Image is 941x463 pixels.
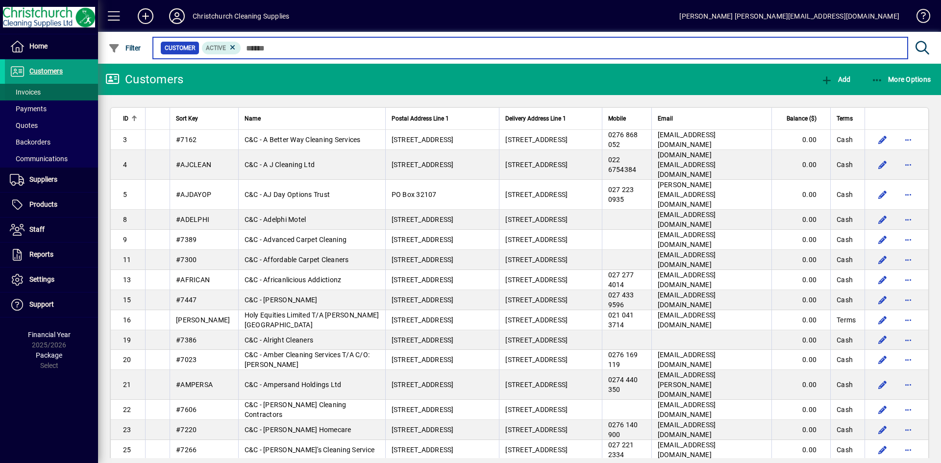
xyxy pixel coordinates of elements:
span: Cash [837,135,853,145]
span: [EMAIL_ADDRESS][DOMAIN_NAME] [658,311,716,329]
span: Mobile [608,113,626,124]
button: More options [900,352,916,367]
span: #7220 [176,426,197,434]
span: C&C - AJ Day Options Trust [245,191,330,198]
span: Products [29,200,57,208]
td: 0.00 [771,370,830,400]
span: [STREET_ADDRESS] [505,216,568,223]
button: Edit [875,232,891,247]
td: 0.00 [771,210,830,230]
span: 027 433 9596 [608,291,634,309]
td: 0.00 [771,330,830,350]
span: Payments [10,105,47,113]
span: Reports [29,250,53,258]
span: [DOMAIN_NAME][EMAIL_ADDRESS][DOMAIN_NAME] [658,151,716,178]
span: [STREET_ADDRESS] [505,256,568,264]
span: #7447 [176,296,197,304]
span: [EMAIL_ADDRESS][DOMAIN_NAME] [658,251,716,268]
span: Postal Address Line 1 [392,113,449,124]
a: Staff [5,218,98,242]
span: #AMPERSA [176,381,213,389]
span: Suppliers [29,175,57,183]
span: #7606 [176,406,197,414]
button: More options [900,312,916,328]
span: 027 221 2334 [608,441,634,459]
span: [STREET_ADDRESS] [392,336,454,344]
span: [STREET_ADDRESS] [505,406,568,414]
span: [STREET_ADDRESS] [392,236,454,244]
button: Add [818,71,853,88]
a: Knowledge Base [909,2,929,34]
button: Edit [875,187,891,202]
span: Communications [10,155,68,163]
span: #7023 [176,356,197,364]
button: Edit [875,312,891,328]
span: #AJDAYOP [176,191,211,198]
td: 0.00 [771,270,830,290]
td: 0.00 [771,400,830,420]
button: Filter [106,39,144,57]
span: Terms [837,315,856,325]
span: Email [658,113,673,124]
a: Invoices [5,84,98,100]
span: Add [821,75,850,83]
button: Edit [875,292,891,308]
span: [STREET_ADDRESS] [392,276,454,284]
span: 0276 169 119 [608,351,638,368]
a: Settings [5,268,98,292]
div: Customers [105,72,183,87]
span: [EMAIL_ADDRESS][DOMAIN_NAME] [658,401,716,418]
span: #AFRICAN [176,276,210,284]
span: [STREET_ADDRESS] [505,191,568,198]
span: [STREET_ADDRESS] [392,356,454,364]
span: Customers [29,67,63,75]
span: 25 [123,446,131,454]
span: Cash [837,275,853,285]
button: Profile [161,7,193,25]
span: 11 [123,256,131,264]
td: 0.00 [771,250,830,270]
span: [EMAIL_ADDRESS][DOMAIN_NAME] [658,441,716,459]
span: [STREET_ADDRESS] [392,446,454,454]
td: 0.00 [771,150,830,180]
span: Staff [29,225,45,233]
a: Home [5,34,98,59]
span: [STREET_ADDRESS] [392,316,454,324]
span: 027 277 4014 [608,271,634,289]
span: [PERSON_NAME][EMAIL_ADDRESS][DOMAIN_NAME] [658,181,716,208]
span: Holy Equities Limited T/A [PERSON_NAME][GEOGRAPHIC_DATA] [245,311,379,329]
span: Name [245,113,261,124]
span: Home [29,42,48,50]
button: More options [900,132,916,147]
span: Cash [837,380,853,390]
span: 19 [123,336,131,344]
span: 0274 440 350 [608,376,638,393]
span: Filter [108,44,141,52]
span: Support [29,300,54,308]
td: 0.00 [771,420,830,440]
span: 16 [123,316,131,324]
span: [STREET_ADDRESS] [505,426,568,434]
span: Cash [837,425,853,435]
span: PO Box 32107 [392,191,437,198]
span: 3 [123,136,127,144]
a: Suppliers [5,168,98,192]
span: #7386 [176,336,197,344]
span: Cash [837,215,853,224]
button: More options [900,442,916,458]
button: Edit [875,132,891,147]
span: C&C - Alright Cleaners [245,336,314,344]
span: Settings [29,275,54,283]
span: C&C - Amber Cleaning Services T/A C/O: [PERSON_NAME] [245,351,370,368]
span: [EMAIL_ADDRESS][DOMAIN_NAME] [658,421,716,439]
a: Communications [5,150,98,167]
button: Edit [875,352,891,367]
span: 13 [123,276,131,284]
button: More options [900,252,916,268]
span: [STREET_ADDRESS] [392,406,454,414]
span: C&C - [PERSON_NAME] [245,296,318,304]
span: Backorders [10,138,50,146]
span: Customer [165,43,195,53]
div: Mobile [608,113,645,124]
span: More Options [871,75,931,83]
